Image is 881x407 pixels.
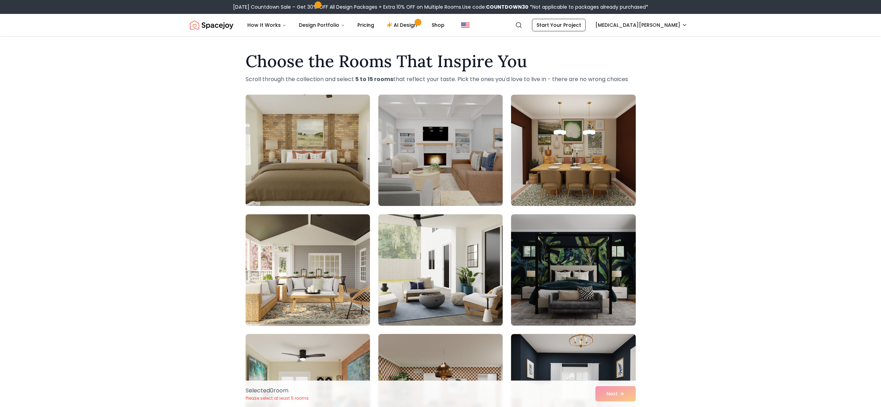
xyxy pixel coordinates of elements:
[355,75,393,83] strong: 5 to 15 rooms
[511,95,635,206] img: Room room-3
[532,19,586,31] a: Start Your Project
[511,214,635,326] img: Room room-6
[190,18,233,32] img: Spacejoy Logo
[462,3,528,10] span: Use code:
[242,18,450,32] nav: Main
[246,95,370,206] img: Room room-1
[293,18,350,32] button: Design Portfolio
[246,396,309,401] p: Please select at least 5 rooms
[378,95,503,206] img: Room room-2
[352,18,380,32] a: Pricing
[461,21,470,29] img: United States
[190,14,691,36] nav: Global
[246,53,636,70] h1: Choose the Rooms That Inspire You
[426,18,450,32] a: Shop
[378,214,503,326] img: Room room-5
[486,3,528,10] b: COUNTDOWN30
[246,75,636,83] p: Scroll through the collection and select that reflect your taste. Pick the ones you'd love to liv...
[233,3,648,10] div: [DATE] Countdown Sale – Get 30% OFF All Design Packages + Extra 10% OFF on Multiple Rooms.
[246,214,370,326] img: Room room-4
[591,19,691,31] button: [MEDICAL_DATA][PERSON_NAME]
[381,18,425,32] a: AI Design
[242,18,292,32] button: How It Works
[246,386,309,395] p: Selected 0 room
[528,3,648,10] span: *Not applicable to packages already purchased*
[190,18,233,32] a: Spacejoy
